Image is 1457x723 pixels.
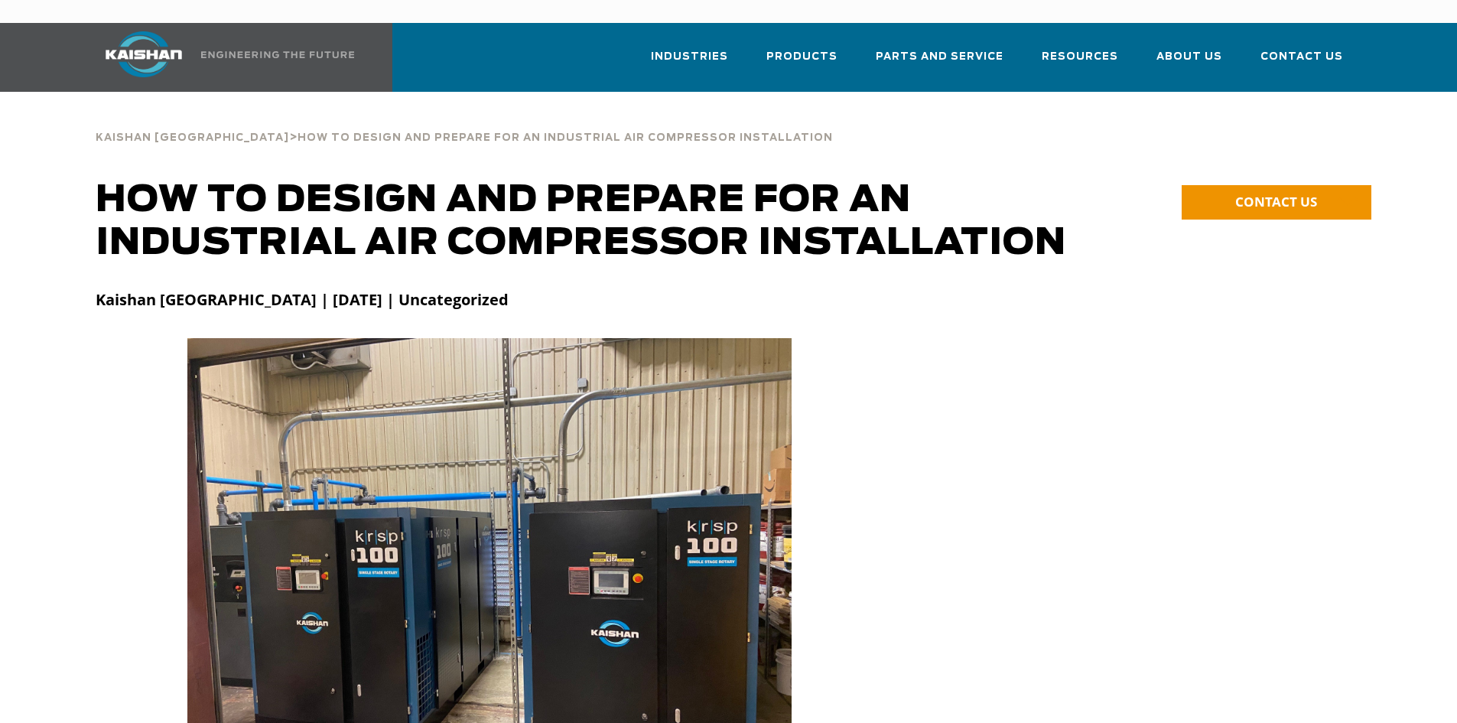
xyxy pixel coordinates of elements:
span: Parts and Service [876,48,1003,66]
img: Engineering the future [201,51,354,58]
a: Resources [1042,37,1118,89]
img: kaishan logo [86,31,201,77]
a: Contact Us [1260,37,1343,89]
span: Products [766,48,837,66]
span: How to Design and Prepare for an Industrial Air Compressor Installation [298,133,833,143]
span: About Us [1156,48,1222,66]
a: Products [766,37,837,89]
a: Industries [651,37,728,89]
a: How to Design and Prepare for an Industrial Air Compressor Installation [298,130,833,144]
span: CONTACT US [1235,193,1317,210]
a: Kaishan [GEOGRAPHIC_DATA] [96,130,289,144]
div: > [96,115,833,150]
a: About Us [1156,37,1222,89]
span: Kaishan [GEOGRAPHIC_DATA] [96,133,289,143]
strong: Kaishan [GEOGRAPHIC_DATA] | [DATE] | Uncategorized [96,289,509,310]
span: Contact Us [1260,48,1343,66]
span: Resources [1042,48,1118,66]
span: Industries [651,48,728,66]
a: Kaishan USA [86,23,357,92]
h1: How to Design and Prepare for an Industrial Air Compressor Installation [96,179,1105,265]
a: CONTACT US [1182,185,1371,220]
a: Parts and Service [876,37,1003,89]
